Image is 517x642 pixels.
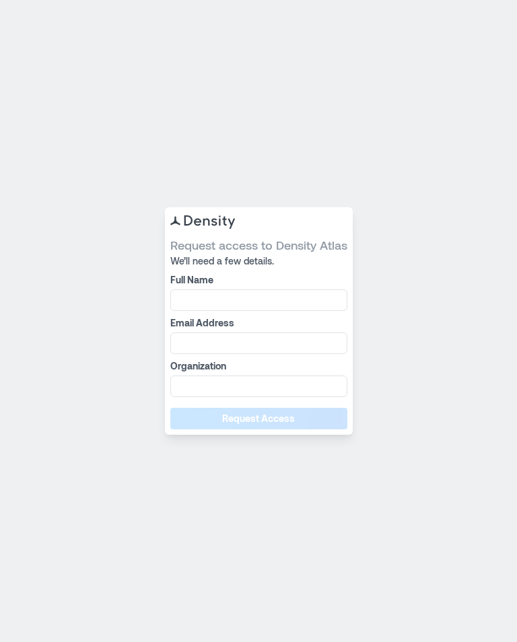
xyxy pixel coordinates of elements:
[170,359,345,373] label: Organization
[222,412,295,425] span: Request Access
[170,254,347,268] span: We’ll need a few details.
[170,316,345,330] label: Email Address
[170,408,347,429] button: Request Access
[170,237,347,253] span: Request access to Density Atlas
[170,273,345,287] label: Full Name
